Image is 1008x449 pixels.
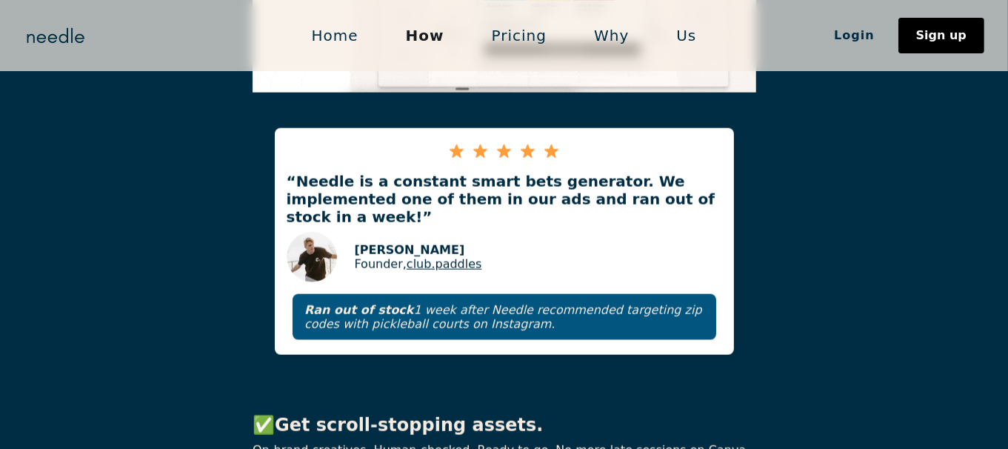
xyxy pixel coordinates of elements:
a: Pricing [468,20,570,51]
a: club.paddles [407,257,482,271]
div: Sign up [916,30,967,41]
p: 1 week after Needle recommended targeting zip codes with pickleball courts on Instagram. [304,303,704,331]
a: Why [570,20,652,51]
p: ✅ [253,414,756,437]
a: Sign up [898,18,984,53]
p: “Needle is a constant smart bets generator. We implemented one of them in our ads and ran out of ... [275,173,734,226]
p: Founder, [355,257,482,271]
p: [PERSON_NAME] [355,243,482,257]
a: Us [652,20,720,51]
strong: Get scroll-stopping assets. [275,415,543,436]
a: Home [288,20,382,51]
strong: Ran out of stock [304,303,413,317]
a: Login [810,23,898,48]
a: How [382,20,468,51]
